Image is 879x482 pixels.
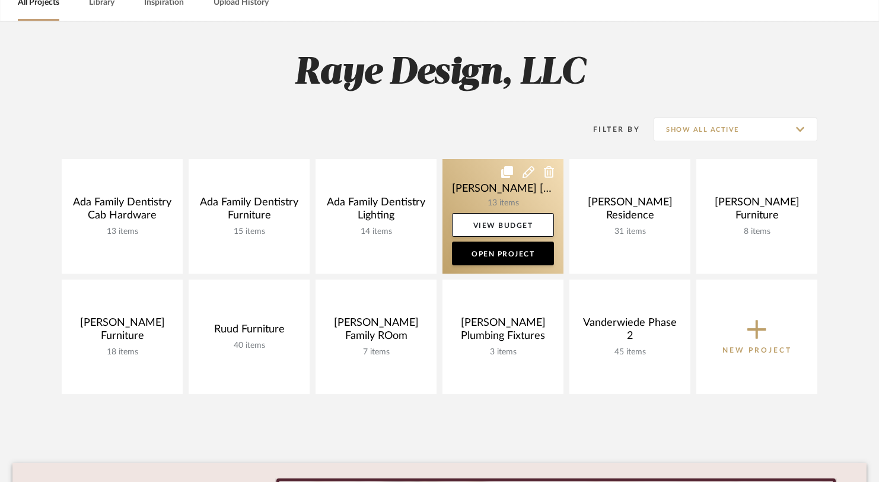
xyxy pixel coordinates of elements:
div: Ruud Furniture [198,323,300,341]
div: Ada Family Dentistry Lighting [325,196,427,227]
div: Filter By [578,123,640,135]
button: New Project [696,280,817,394]
div: [PERSON_NAME] Furniture [706,196,808,227]
div: [PERSON_NAME] Family ROom [325,316,427,347]
div: 7 items [325,347,427,357]
div: [PERSON_NAME] Residence [579,196,681,227]
div: Ada Family Dentistry Furniture [198,196,300,227]
div: 14 items [325,227,427,237]
div: 8 items [706,227,808,237]
p: New Project [722,344,792,356]
a: Open Project [452,242,554,265]
div: [PERSON_NAME] Plumbing Fixtures [452,316,554,347]
h2: Raye Design, LLC [12,51,867,96]
a: View Budget [452,213,554,237]
div: Ada Family Dentistry Cab Hardware [71,196,173,227]
div: 45 items [579,347,681,357]
div: 13 items [71,227,173,237]
div: [PERSON_NAME] Furniture [71,316,173,347]
div: 3 items [452,347,554,357]
div: 40 items [198,341,300,351]
div: 18 items [71,347,173,357]
div: 31 items [579,227,681,237]
div: 15 items [198,227,300,237]
div: Vanderwiede Phase 2 [579,316,681,347]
